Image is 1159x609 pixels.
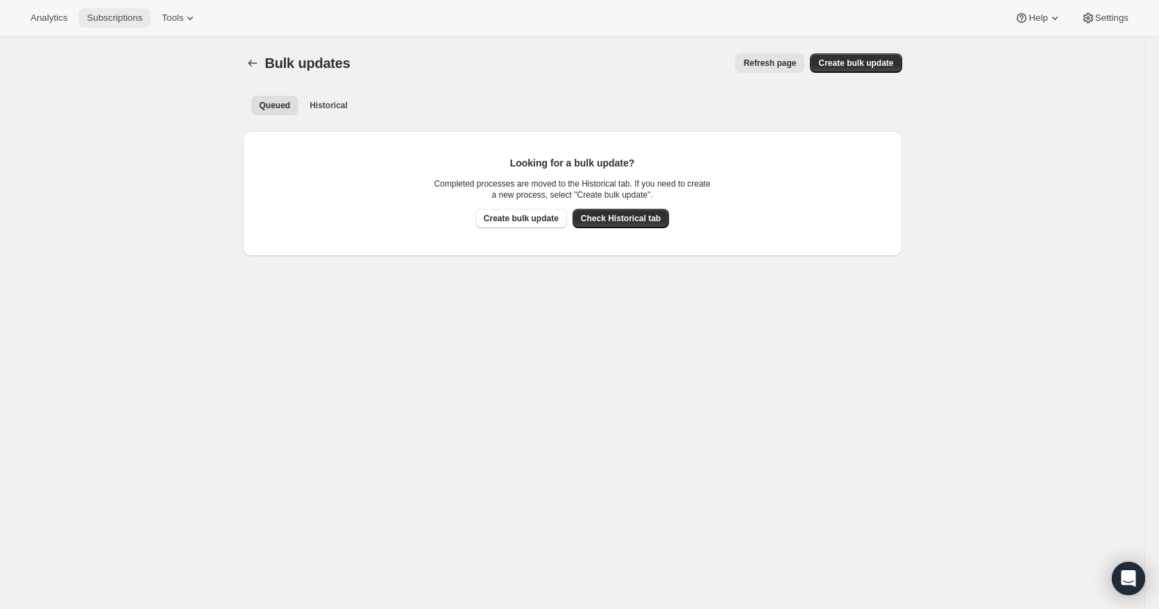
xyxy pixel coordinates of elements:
button: Check Historical tab [573,209,669,228]
button: Create bulk update [810,53,902,73]
button: Analytics [22,8,76,28]
span: Historical [310,100,348,111]
span: Settings [1095,12,1128,24]
p: Completed processes are moved to the Historical tab. If you need to create a new process, select ... [434,178,711,200]
button: Create bulk update [475,209,567,228]
span: Subscriptions [87,12,142,24]
span: Refresh page [743,58,796,69]
span: Tools [162,12,183,24]
span: Help [1029,12,1047,24]
span: Check Historical tab [581,213,661,224]
p: Looking for a bulk update? [434,156,711,170]
span: Bulk updates [265,55,350,71]
button: Bulk updates [243,53,262,73]
div: Open Intercom Messenger [1112,562,1145,595]
span: Create bulk update [818,58,893,69]
span: Create bulk update [484,213,559,224]
button: Help [1006,8,1069,28]
button: Refresh page [735,53,804,73]
span: Analytics [31,12,67,24]
button: Subscriptions [78,8,151,28]
span: Queued [260,100,291,111]
button: Tools [153,8,205,28]
button: Settings [1073,8,1137,28]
